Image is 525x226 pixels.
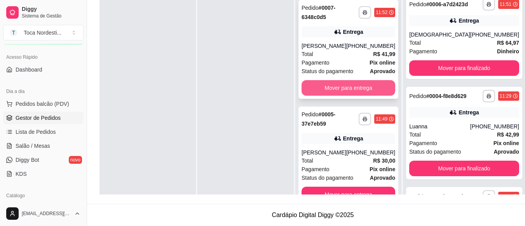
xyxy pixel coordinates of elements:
div: Entrega [343,28,363,36]
span: Total [409,130,421,139]
a: DiggySistema de Gestão [3,3,84,22]
strong: R$ 64,97 [497,40,519,46]
span: Pagamento [409,47,437,56]
strong: # 0003-b493a4b3 [426,193,468,200]
span: Total [302,156,313,165]
div: [DEMOGRAPHIC_DATA] [409,31,470,39]
div: [PHONE_NUMBER] [470,123,519,130]
a: Lista de Pedidos [3,126,84,138]
span: Salão / Mesas [16,142,50,150]
button: [EMAIL_ADDRESS][DOMAIN_NAME] [3,204,84,223]
div: [PERSON_NAME] [302,42,346,50]
span: Pagamento [302,165,330,173]
strong: # 0007-6348c0d5 [302,5,335,20]
button: Mover para finalizado [409,60,519,76]
div: 11:18 [500,193,511,200]
strong: Pix online [370,60,395,66]
span: Gestor de Pedidos [16,114,61,122]
div: 11:51 [500,1,511,7]
span: Pagamento [409,139,437,147]
div: [PHONE_NUMBER] [346,42,395,50]
span: Pedido [302,111,319,117]
span: Diggy Bot [16,156,39,164]
div: Luanna [409,123,470,130]
a: Diggy Botnovo [3,154,84,166]
span: Total [302,50,313,58]
span: [EMAIL_ADDRESS][DOMAIN_NAME] [22,210,71,217]
span: Pedido [302,5,319,11]
strong: aprovado [370,175,395,181]
a: KDS [3,168,84,180]
span: T [10,29,17,37]
span: Sistema de Gestão [22,13,80,19]
strong: # 0006-a7d2423d [426,1,468,7]
strong: R$ 42,99 [497,131,519,138]
div: Entrega [459,17,479,25]
strong: # 0005-37e7eb59 [302,111,335,127]
button: Mover para entrega [302,187,395,202]
span: Total [409,39,421,47]
div: [PHONE_NUMBER] [470,31,519,39]
span: Status do pagamento [409,147,461,156]
button: Pedidos balcão (PDV) [3,98,84,110]
strong: aprovado [370,68,395,74]
strong: R$ 41,99 [373,51,395,57]
button: Select a team [3,25,84,40]
span: Dashboard [16,66,42,74]
strong: Dinheiro [497,48,519,54]
div: Acesso Rápido [3,51,84,63]
div: Catálogo [3,189,84,202]
span: Lista de Pedidos [16,128,56,136]
div: Toca Nordesti ... [24,29,61,37]
span: Pedidos balcão (PDV) [16,100,69,108]
strong: Pix online [370,166,395,172]
span: Pedido [409,193,426,200]
span: Pedido [409,1,426,7]
strong: aprovado [494,149,519,155]
button: Mover para finalizado [409,161,519,176]
strong: R$ 30,00 [373,158,395,164]
span: Pagamento [302,58,330,67]
span: Status do pagamento [302,173,353,182]
div: 11:49 [376,116,387,122]
div: 11:52 [376,9,387,16]
a: Salão / Mesas [3,140,84,152]
span: KDS [16,170,27,178]
div: Entrega [343,135,363,142]
div: [PERSON_NAME] [302,149,346,156]
strong: Pix online [494,140,519,146]
a: Gestor de Pedidos [3,112,84,124]
span: Diggy [22,6,80,13]
strong: # 0004-f8e8d629 [426,93,467,99]
span: Status do pagamento [302,67,353,75]
div: [PHONE_NUMBER] [346,149,395,156]
span: Pedido [409,93,426,99]
div: 11:29 [500,93,511,99]
a: Dashboard [3,63,84,76]
div: Dia a dia [3,85,84,98]
div: Entrega [459,109,479,116]
button: Mover para entrega [302,80,395,96]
